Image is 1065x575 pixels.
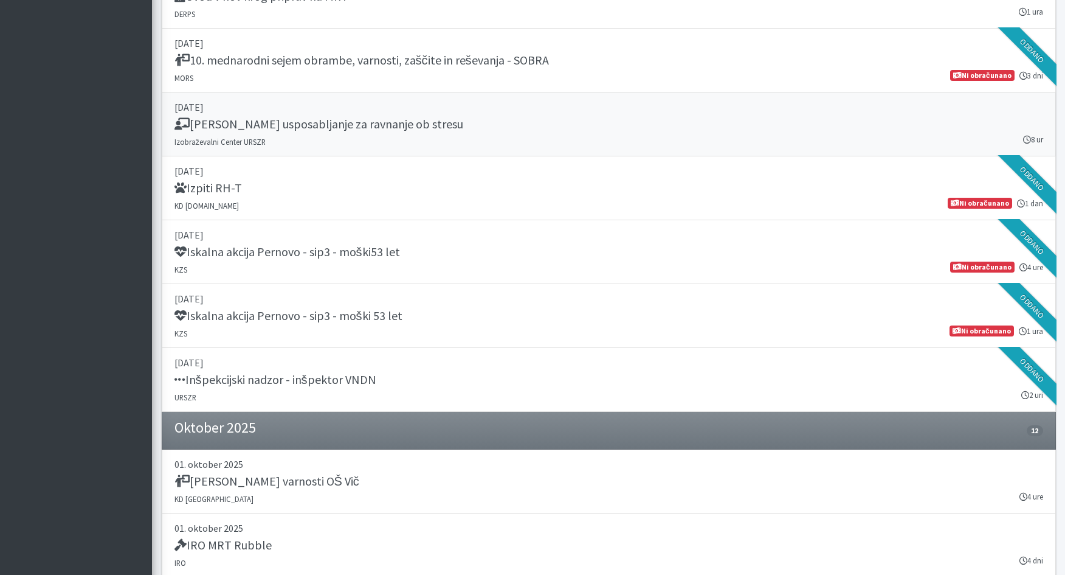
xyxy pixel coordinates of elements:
small: URSZR [174,392,196,402]
p: [DATE] [174,164,1043,178]
p: [DATE] [174,355,1043,370]
small: 4 dni [1019,555,1043,566]
span: Ni obračunano [950,326,1013,336]
small: IRO [174,558,186,568]
small: 4 ure [1019,491,1043,503]
small: 1 ura [1019,6,1043,18]
a: [DATE] Inšpekcijski nadzor - inšpektor VNDN URSZR 2 uri Oddano [162,348,1056,412]
small: DERPS [174,9,195,19]
small: MORS [174,73,193,83]
h5: [PERSON_NAME] usposabljanje za ravnanje ob stresu [174,117,463,131]
span: Ni obračunano [950,262,1014,273]
small: KZS [174,329,187,338]
a: [DATE] Iskalna akcija Pernovo - sip3 - moški 53 let KZS 1 ura Ni obračunano Oddano [162,284,1056,348]
h5: 10. mednarodni sejem obrambe, varnosti, zaščite in reševanja - SOBRA [174,53,549,68]
small: Izobraževalni Center URSZR [174,137,266,147]
span: Ni obračunano [948,198,1012,209]
span: Ni obračunano [950,70,1014,81]
small: KD [DOMAIN_NAME] [174,201,239,211]
h4: Oktober 2025 [174,419,256,437]
small: KD [GEOGRAPHIC_DATA] [174,494,253,504]
h5: IRO MRT Rubble [174,538,272,552]
small: KZS [174,265,187,274]
p: [DATE] [174,228,1043,242]
a: 01. oktober 2025 [PERSON_NAME] varnosti OŠ Vič KD [GEOGRAPHIC_DATA] 4 ure [162,450,1056,514]
h5: Iskalna akcija Pernovo - sip3 - moški 53 let [174,308,402,323]
p: 01. oktober 2025 [174,457,1043,472]
p: 01. oktober 2025 [174,521,1043,535]
p: [DATE] [174,100,1043,114]
h5: Inšpekcijski nadzor - inšpektor VNDN [174,372,376,387]
a: [DATE] [PERSON_NAME] usposabljanje za ravnanje ob stresu Izobraževalni Center URSZR 8 ur [162,92,1056,156]
p: [DATE] [174,291,1043,306]
a: [DATE] Izpiti RH-T KD [DOMAIN_NAME] 1 dan Ni obračunano Oddano [162,156,1056,220]
span: 12 [1027,425,1043,436]
small: 8 ur [1023,134,1043,145]
a: [DATE] 10. mednarodni sejem obrambe, varnosti, zaščite in reševanja - SOBRA MORS 3 dni Ni obračun... [162,29,1056,92]
a: [DATE] Iskalna akcija Pernovo - sip3 - moški53 let KZS 4 ure Ni obračunano Oddano [162,220,1056,284]
h5: [PERSON_NAME] varnosti OŠ Vič [174,474,359,489]
h5: Iskalna akcija Pernovo - sip3 - moški53 let [174,245,400,259]
h5: Izpiti RH-T [174,181,242,195]
p: [DATE] [174,36,1043,51]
